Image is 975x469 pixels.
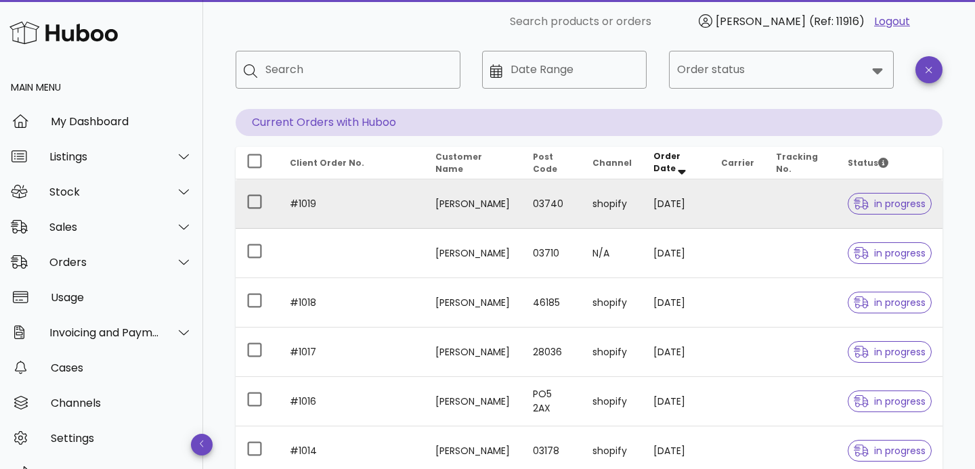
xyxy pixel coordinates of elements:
div: Order status [669,51,894,89]
th: Customer Name [425,147,521,179]
div: Settings [51,432,192,445]
div: Listings [49,150,160,163]
span: Carrier [721,157,754,169]
span: Post Code [533,151,557,175]
span: in progress [854,397,926,406]
div: Channels [51,397,192,409]
td: shopify [582,278,643,328]
span: in progress [854,446,926,455]
img: Huboo Logo [9,18,118,47]
span: in progress [854,199,926,208]
td: [PERSON_NAME] [425,328,521,377]
div: Usage [51,291,192,304]
div: My Dashboard [51,115,192,128]
th: Client Order No. [279,147,425,179]
div: Invoicing and Payments [49,326,160,339]
td: [DATE] [643,229,711,278]
td: [DATE] [643,328,711,377]
a: Logout [874,14,910,30]
td: shopify [582,179,643,229]
span: in progress [854,298,926,307]
th: Carrier [710,147,765,179]
th: Status [837,147,942,179]
td: [DATE] [643,278,711,328]
td: 03710 [522,229,582,278]
span: Status [848,157,888,169]
td: [PERSON_NAME] [425,278,521,328]
td: [PERSON_NAME] [425,179,521,229]
td: [PERSON_NAME] [425,377,521,426]
th: Tracking No. [765,147,837,179]
span: in progress [854,248,926,258]
th: Post Code [522,147,582,179]
span: Channel [592,157,632,169]
td: shopify [582,377,643,426]
td: 03740 [522,179,582,229]
td: #1017 [279,328,425,377]
td: [DATE] [643,179,711,229]
span: (Ref: 11916) [809,14,865,29]
span: [PERSON_NAME] [716,14,806,29]
div: Orders [49,256,160,269]
span: Customer Name [435,151,482,175]
span: Client Order No. [290,157,364,169]
td: PO5 2AX [522,377,582,426]
th: Channel [582,147,643,179]
td: N/A [582,229,643,278]
p: Current Orders with Huboo [236,109,942,136]
td: shopify [582,328,643,377]
span: in progress [854,347,926,357]
span: Tracking No. [776,151,818,175]
td: [DATE] [643,377,711,426]
td: 28036 [522,328,582,377]
span: Order Date [653,150,680,174]
td: #1018 [279,278,425,328]
td: #1016 [279,377,425,426]
div: Sales [49,221,160,233]
td: [PERSON_NAME] [425,229,521,278]
td: 46185 [522,278,582,328]
td: #1019 [279,179,425,229]
div: Stock [49,185,160,198]
th: Order Date: Sorted descending. Activate to remove sorting. [643,147,711,179]
div: Cases [51,361,192,374]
